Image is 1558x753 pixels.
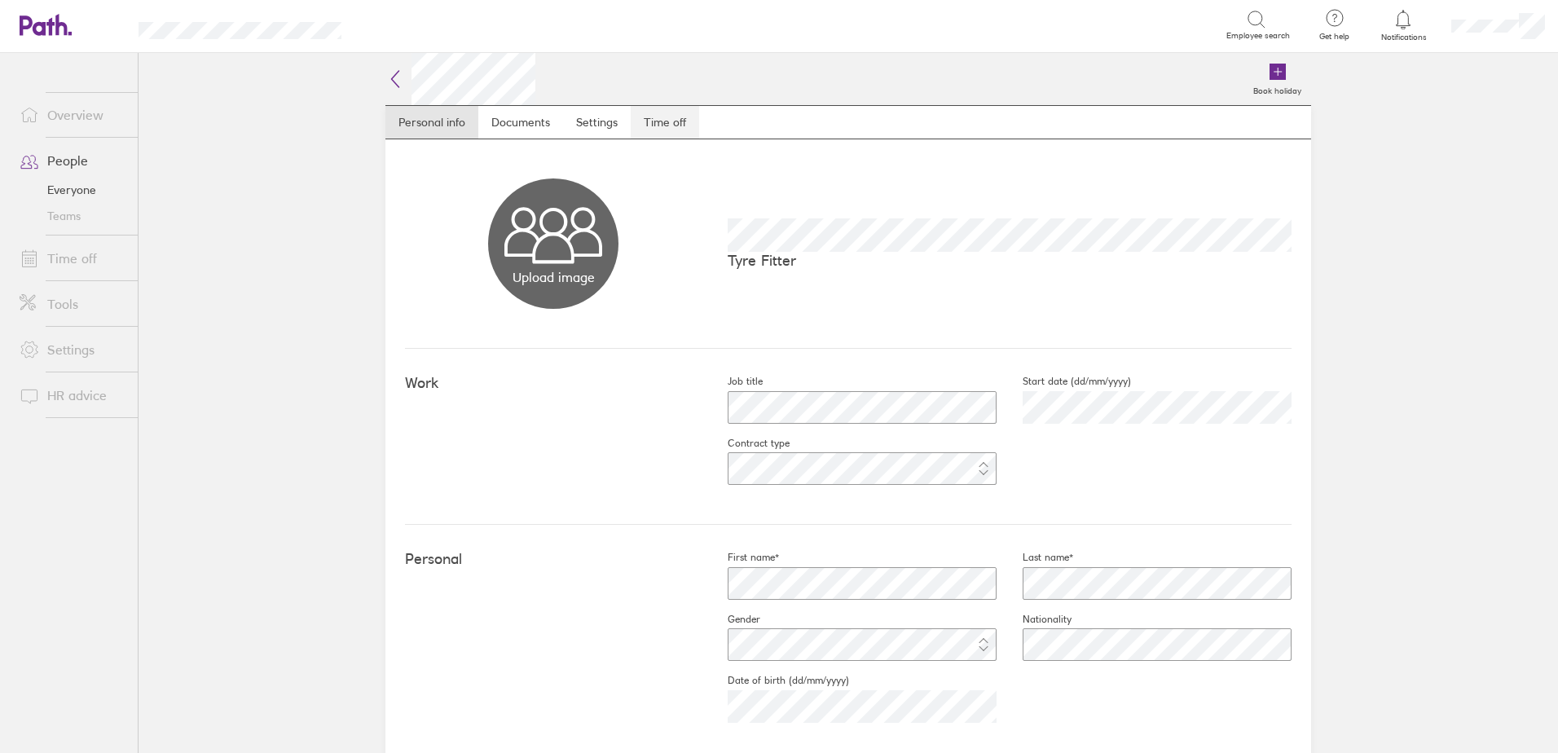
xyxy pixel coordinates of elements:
[7,242,138,275] a: Time off
[702,551,779,564] label: First name*
[1243,81,1311,96] label: Book holiday
[385,106,478,139] a: Personal info
[7,99,138,131] a: Overview
[405,375,702,392] h4: Work
[1308,32,1361,42] span: Get help
[563,106,631,139] a: Settings
[7,379,138,412] a: HR advice
[702,375,763,388] label: Job title
[1377,33,1430,42] span: Notifications
[997,551,1073,564] label: Last name*
[7,177,138,203] a: Everyone
[728,252,1292,269] p: Tyre Fitter
[1377,8,1430,42] a: Notifications
[702,674,849,687] label: Date of birth (dd/mm/yyyy)
[997,375,1131,388] label: Start date (dd/mm/yyyy)
[702,613,760,626] label: Gender
[7,333,138,366] a: Settings
[7,144,138,177] a: People
[405,551,702,568] h4: Personal
[702,437,790,450] label: Contract type
[7,203,138,229] a: Teams
[997,613,1072,626] label: Nationality
[478,106,563,139] a: Documents
[385,17,427,32] div: Search
[1243,53,1311,105] a: Book holiday
[7,288,138,320] a: Tools
[1226,31,1290,41] span: Employee search
[631,106,699,139] a: Time off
